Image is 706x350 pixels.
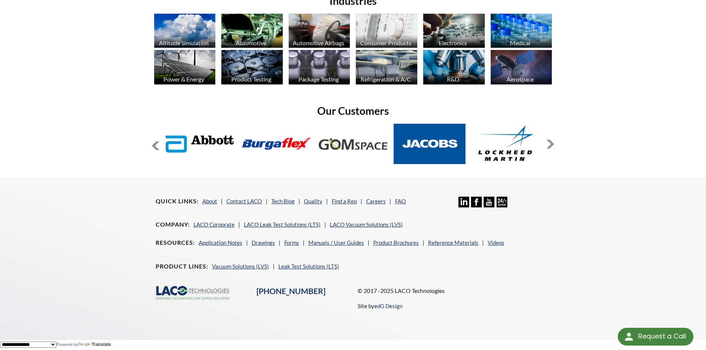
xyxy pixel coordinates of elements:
a: Videos [488,239,504,246]
a: Aerospace [491,50,552,86]
div: Consumer Products [355,39,417,46]
img: industry_Electronics_670x376.jpg [423,14,485,48]
img: Jacobs.jpg [394,124,466,164]
a: Package Testing [289,50,350,86]
p: © 2017 -2025 LACO Technologies [358,286,551,296]
img: industry_R_D_670x376.jpg [423,50,485,84]
div: Aerospace [490,76,551,83]
img: Artboard_1.jpg [491,50,552,84]
a: Drawings [252,239,275,246]
div: Request a Call [638,328,686,345]
h4: Product Lines [156,263,208,270]
a: Automotive Airbags [289,14,350,50]
a: LACO Corporate [193,221,235,228]
div: Power & Energy [153,76,215,83]
img: industry_HVAC_670x376.jpg [356,50,417,84]
a: Manuals / User Guides [308,239,364,246]
img: Burgaflex.jpg [241,124,313,164]
h4: Resources [156,239,195,247]
img: Abbott-Labs.jpg [164,124,236,164]
h4: Quick Links [156,197,199,205]
a: 24/7 Support [497,202,507,209]
a: Leak Test Solutions (LTS) [278,263,339,270]
a: Power & Energy [154,50,216,86]
a: Quality [304,198,322,204]
div: Electronics [422,39,484,46]
img: industry_Package_670x376.jpg [289,50,350,84]
div: R&D [422,76,484,83]
p: Site by [358,301,402,310]
a: edG Design [374,303,402,309]
a: Forms [284,239,299,246]
a: FAQ [395,198,406,204]
div: Refrigeration & A/C [355,76,417,83]
div: Request a Call [618,328,693,346]
div: Automotive Airbags [288,39,349,46]
h4: Company [156,221,190,229]
div: Product Testing [220,76,282,83]
a: Medical [491,14,552,50]
div: Altitude Simulation [153,39,215,46]
a: Electronics [423,14,485,50]
a: Translate [78,342,111,347]
div: Medical [490,39,551,46]
img: industry_AltitudeSim_670x376.jpg [154,14,216,48]
a: Find a Rep [332,198,357,204]
img: Google Translate [78,342,92,347]
img: industry_Consumer_670x376.jpg [356,14,417,48]
a: R&D [423,50,485,86]
div: Automotive [220,39,282,46]
img: industry_Power-2_670x376.jpg [154,50,216,84]
img: industry_ProductTesting_670x376.jpg [221,50,283,84]
a: Refrigeration & A/C [356,50,417,86]
img: industry_Medical_670x376.jpg [491,14,552,48]
a: Product Brochures [373,239,419,246]
img: GOM-Space.jpg [317,124,389,164]
img: Lockheed-Martin.jpg [470,124,543,164]
a: Altitude Simulation [154,14,216,50]
a: Automotive [221,14,283,50]
a: Consumer Products [356,14,417,50]
a: About [202,198,217,204]
a: Reference Materials [428,239,478,246]
div: Package Testing [288,76,349,83]
img: industry_Automotive_670x376.jpg [221,14,283,48]
a: Application Notes [199,239,242,246]
img: industry_Auto-Airbag_670x376.jpg [289,14,350,48]
a: Tech Blog [271,198,295,204]
a: [PHONE_NUMBER] [256,286,325,296]
a: LACO Vacuum Solutions (LVS) [330,221,403,228]
img: round button [623,331,635,343]
a: LACO Leak Test Solutions (LTS) [244,221,321,228]
a: Careers [366,198,386,204]
a: Vacuum Solutions (LVS) [212,263,269,270]
img: 24/7 Support Icon [497,197,507,207]
h2: Our Customers [151,104,555,118]
a: Contact LACO [226,198,262,204]
a: Product Testing [221,50,283,86]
